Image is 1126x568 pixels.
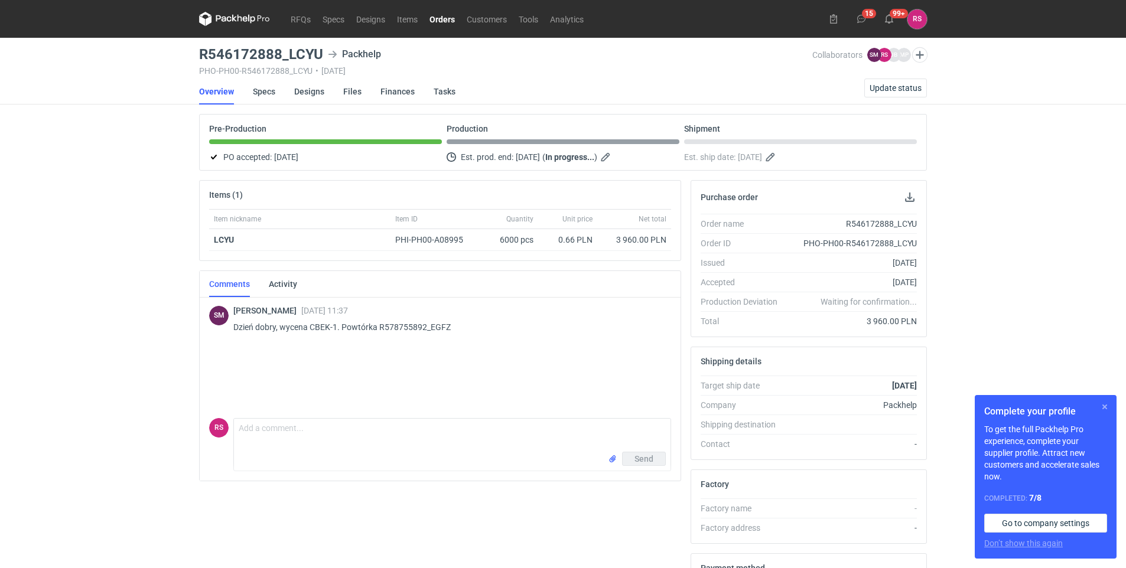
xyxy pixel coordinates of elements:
[395,234,474,246] div: PHI-PH00-A08995
[984,404,1107,419] h1: Complete your profile
[787,399,917,411] div: Packhelp
[684,150,917,164] div: Est. ship date:
[701,438,787,450] div: Contact
[343,79,362,105] a: Files
[787,502,917,514] div: -
[209,418,229,438] figcaption: RS
[391,12,424,26] a: Items
[984,537,1063,549] button: Don’t show this again
[209,418,229,438] div: Rafał Stani
[897,48,911,62] figcaption: MP
[701,479,729,489] h2: Factory
[787,218,917,230] div: R546172888_LCYU
[1098,400,1112,414] button: Skip for now
[701,276,787,288] div: Accepted
[317,12,350,26] a: Specs
[877,48,891,62] figcaption: RS
[880,9,899,28] button: 99+
[506,214,533,224] span: Quantity
[867,48,881,62] figcaption: SM
[214,235,234,244] strong: LCYU
[447,124,488,133] p: Production
[233,320,662,334] p: Dzień dobry, wycena CBEK-1. Powtórka R578755892_EGFZ
[233,306,301,315] span: [PERSON_NAME]
[892,381,917,390] strong: [DATE]
[701,315,787,327] div: Total
[209,306,229,325] div: Sebastian Markut
[984,514,1107,533] a: Go to company settings
[447,150,679,164] div: Est. prod. end:
[701,218,787,230] div: Order name
[315,66,318,76] span: •
[907,9,927,29] div: Rafał Stani
[622,452,666,466] button: Send
[787,522,917,534] div: -
[852,9,871,28] button: 15
[545,152,594,162] strong: In progress...
[701,419,787,430] div: Shipping destination
[269,271,297,297] a: Activity
[434,79,455,105] a: Tasks
[199,47,323,61] h3: R546172888_LCYU
[864,79,927,97] button: Update status
[542,152,545,162] em: (
[209,190,243,200] h2: Items (1)
[479,229,538,251] div: 6000 pcs
[701,192,758,202] h2: Purchase order
[984,423,1107,482] p: To get the full Packhelp Pro experience, complete your supplier profile. Attract new customers an...
[870,84,922,92] span: Update status
[738,150,762,164] span: [DATE]
[701,357,761,366] h2: Shipping details
[787,315,917,327] div: 3 960.00 PLN
[562,214,593,224] span: Unit price
[821,296,917,308] em: Waiting for confirmation...
[461,12,513,26] a: Customers
[701,380,787,391] div: Target ship date
[684,124,720,133] p: Shipment
[701,522,787,534] div: Factory address
[787,276,917,288] div: [DATE]
[639,214,666,224] span: Net total
[199,12,270,26] svg: Packhelp Pro
[199,66,812,76] div: PHO-PH00-R546172888_LCYU [DATE]
[787,237,917,249] div: PHO-PH00-R546172888_LCYU
[701,399,787,411] div: Company
[701,502,787,514] div: Factory name
[513,12,544,26] a: Tools
[424,12,461,26] a: Orders
[209,150,442,164] div: PO accepted:
[209,271,250,297] a: Comments
[285,12,317,26] a: RFQs
[294,79,324,105] a: Designs
[543,234,593,246] div: 0.66 PLN
[380,79,415,105] a: Finances
[253,79,275,105] a: Specs
[984,492,1107,504] div: Completed:
[701,237,787,249] div: Order ID
[600,150,614,164] button: Edit estimated production end date
[1029,493,1042,502] strong: 7 / 8
[907,9,927,29] button: RS
[350,12,391,26] a: Designs
[209,124,266,133] p: Pre-Production
[701,257,787,269] div: Issued
[395,214,418,224] span: Item ID
[516,150,540,164] span: [DATE]
[912,47,928,63] button: Edit collaborators
[274,150,298,164] span: [DATE]
[787,438,917,450] div: -
[812,50,863,60] span: Collaborators
[787,257,917,269] div: [DATE]
[209,306,229,325] figcaption: SM
[594,152,597,162] em: )
[544,12,590,26] a: Analytics
[301,306,348,315] span: [DATE] 11:37
[887,48,901,62] figcaption: JB
[701,296,787,308] div: Production Deviation
[634,455,653,463] span: Send
[764,150,779,164] button: Edit estimated shipping date
[602,234,666,246] div: 3 960.00 PLN
[199,79,234,105] a: Overview
[903,190,917,204] button: Download PO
